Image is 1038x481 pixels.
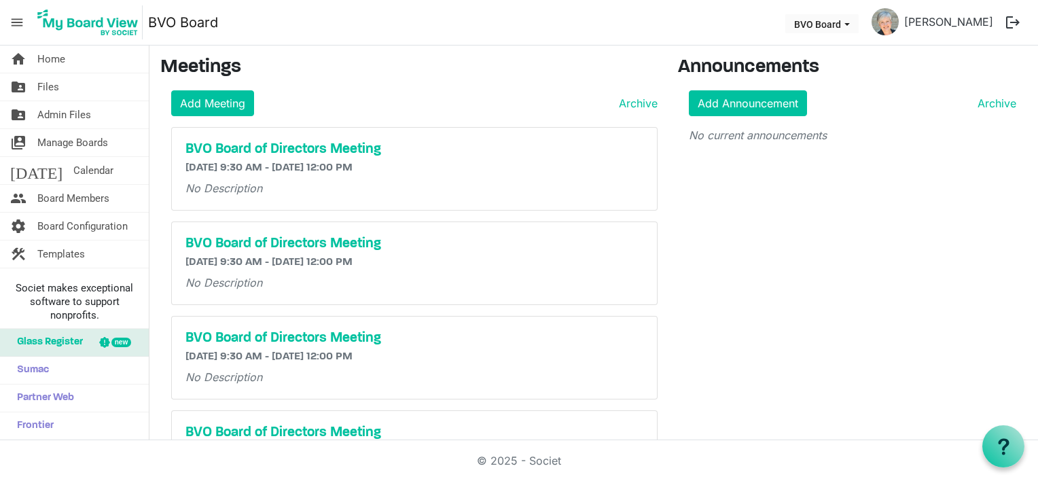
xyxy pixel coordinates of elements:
[171,90,254,116] a: Add Meeting
[899,8,999,35] a: [PERSON_NAME]
[185,162,643,175] h6: [DATE] 9:30 AM - [DATE] 12:00 PM
[999,8,1027,37] button: logout
[10,213,26,240] span: settings
[185,236,643,252] a: BVO Board of Directors Meeting
[37,185,109,212] span: Board Members
[613,95,658,111] a: Archive
[37,129,108,156] span: Manage Boards
[37,73,59,101] span: Files
[10,412,54,440] span: Frontier
[6,281,143,322] span: Societ makes exceptional software to support nonprofits.
[4,10,30,35] span: menu
[148,9,218,36] a: BVO Board
[185,330,643,346] a: BVO Board of Directors Meeting
[33,5,143,39] img: My Board View Logo
[185,180,643,196] p: No Description
[477,454,561,467] a: © 2025 - Societ
[10,46,26,73] span: home
[37,101,91,128] span: Admin Files
[10,157,62,184] span: [DATE]
[10,185,26,212] span: people
[785,14,859,33] button: BVO Board dropdownbutton
[111,338,131,347] div: new
[37,213,128,240] span: Board Configuration
[185,369,643,385] p: No Description
[185,274,643,291] p: No Description
[972,95,1016,111] a: Archive
[10,357,49,384] span: Sumac
[160,56,658,79] h3: Meetings
[689,90,807,116] a: Add Announcement
[185,256,643,269] h6: [DATE] 9:30 AM - [DATE] 12:00 PM
[10,240,26,268] span: construction
[185,425,643,441] a: BVO Board of Directors Meeting
[689,127,1016,143] p: No current announcements
[185,351,643,363] h6: [DATE] 9:30 AM - [DATE] 12:00 PM
[10,101,26,128] span: folder_shared
[10,73,26,101] span: folder_shared
[73,157,113,184] span: Calendar
[185,141,643,158] a: BVO Board of Directors Meeting
[37,240,85,268] span: Templates
[10,385,74,412] span: Partner Web
[10,129,26,156] span: switch_account
[872,8,899,35] img: PyyS3O9hLMNWy5sfr9llzGd1zSo7ugH3aP_66mAqqOBuUsvSKLf-rP3SwHHrcKyCj7ldBY4ygcQ7lV8oQjcMMA_thumb.png
[37,46,65,73] span: Home
[33,5,148,39] a: My Board View Logo
[10,329,83,356] span: Glass Register
[678,56,1027,79] h3: Announcements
